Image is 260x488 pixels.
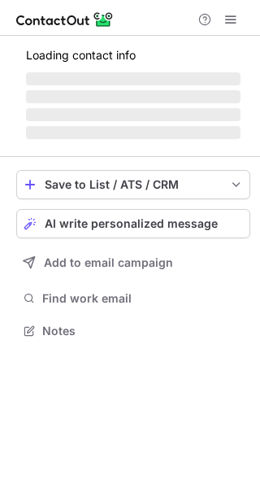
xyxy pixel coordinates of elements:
button: Notes [16,320,250,342]
button: Add to email campaign [16,248,250,277]
span: ‌ [26,108,240,121]
span: Find work email [42,291,244,306]
img: ContactOut v5.3.10 [16,10,114,29]
span: ‌ [26,126,240,139]
button: AI write personalized message [16,209,250,238]
button: Find work email [16,287,250,310]
span: Notes [42,324,244,338]
p: Loading contact info [26,49,240,62]
div: Save to List / ATS / CRM [45,178,222,191]
span: ‌ [26,90,240,103]
span: AI write personalized message [45,217,218,230]
button: save-profile-one-click [16,170,250,199]
span: ‌ [26,72,240,85]
span: Add to email campaign [44,256,173,269]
